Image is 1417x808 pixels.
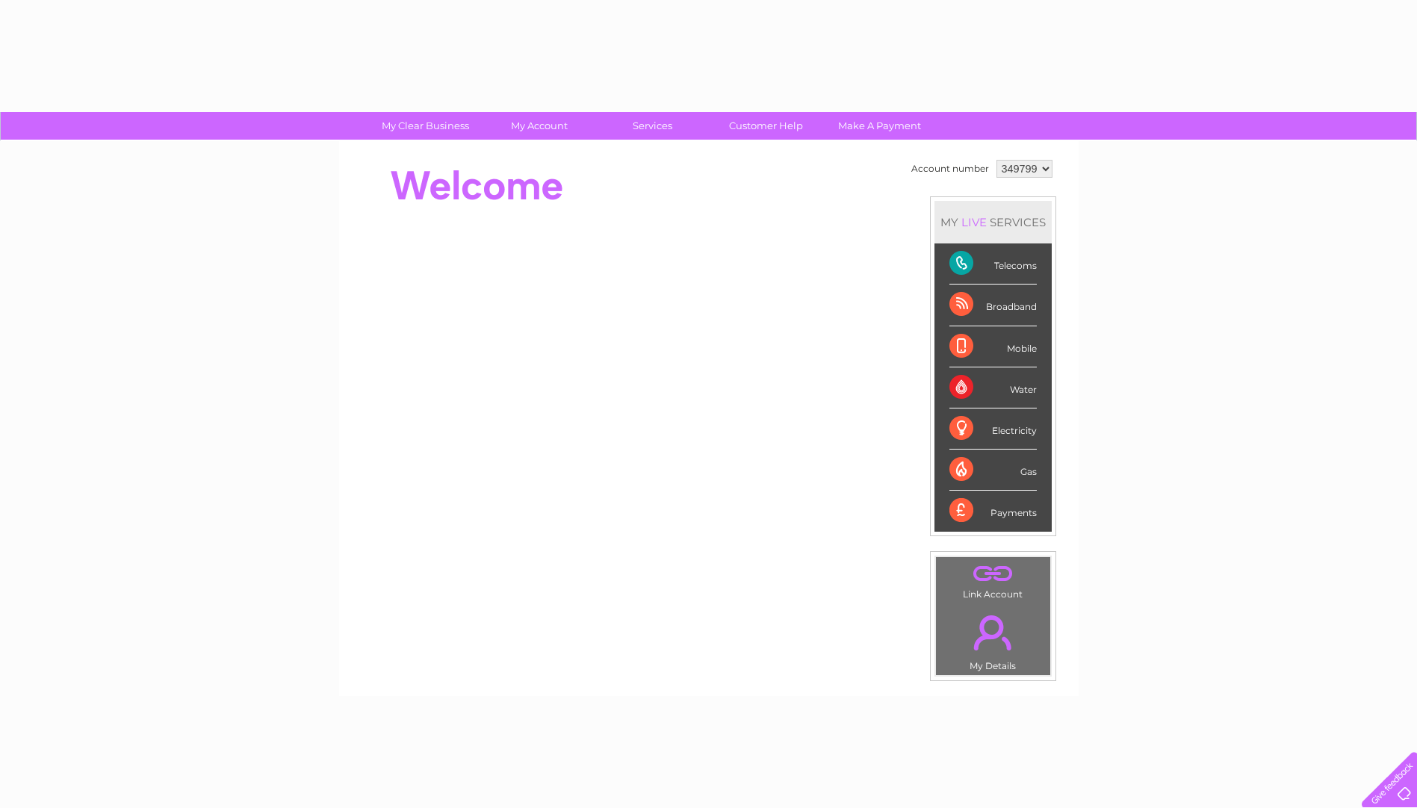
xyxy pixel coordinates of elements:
[949,285,1037,326] div: Broadband
[940,606,1047,659] a: .
[958,215,990,229] div: LIVE
[949,450,1037,491] div: Gas
[364,112,487,140] a: My Clear Business
[908,156,993,181] td: Account number
[818,112,941,140] a: Make A Payment
[949,491,1037,531] div: Payments
[591,112,714,140] a: Services
[949,326,1037,367] div: Mobile
[935,556,1051,603] td: Link Account
[934,201,1052,243] div: MY SERVICES
[935,603,1051,676] td: My Details
[949,367,1037,408] div: Water
[940,561,1047,587] a: .
[477,112,601,140] a: My Account
[949,243,1037,285] div: Telecoms
[704,112,828,140] a: Customer Help
[949,408,1037,450] div: Electricity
